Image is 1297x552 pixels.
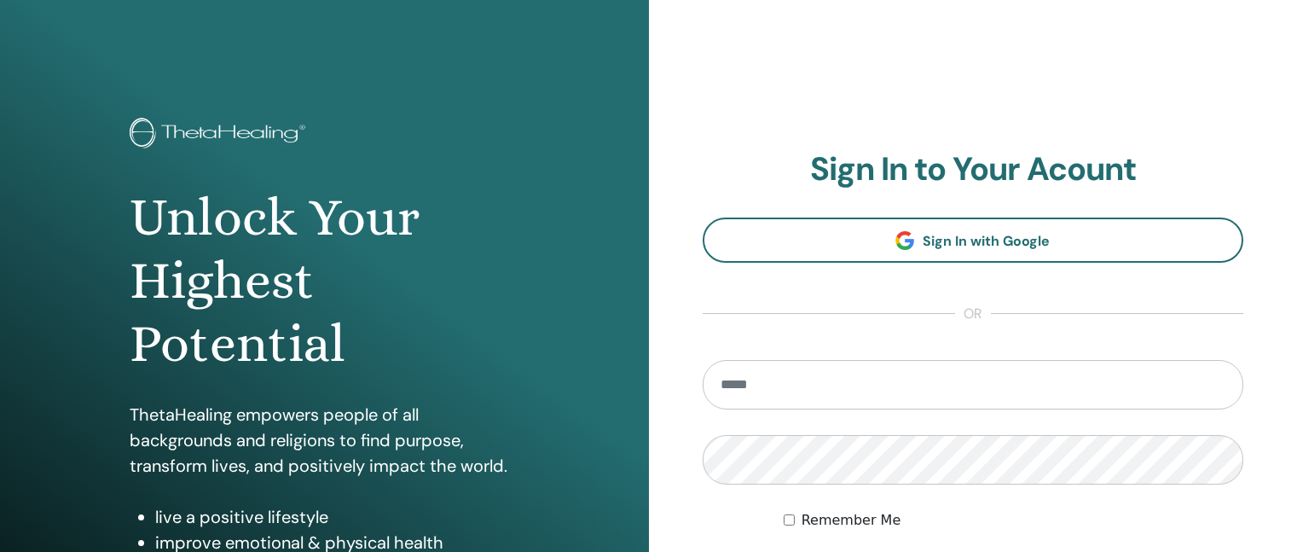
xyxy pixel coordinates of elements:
[703,150,1244,189] h2: Sign In to Your Acount
[130,402,519,479] p: ThetaHealing empowers people of all backgrounds and religions to find purpose, transform lives, a...
[784,510,1243,531] div: Keep me authenticated indefinitely or until I manually logout
[155,504,519,530] li: live a positive lifestyle
[923,232,1050,250] span: Sign In with Google
[955,304,991,324] span: or
[802,510,901,531] label: Remember Me
[703,218,1244,263] a: Sign In with Google
[130,186,519,376] h1: Unlock Your Highest Potential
